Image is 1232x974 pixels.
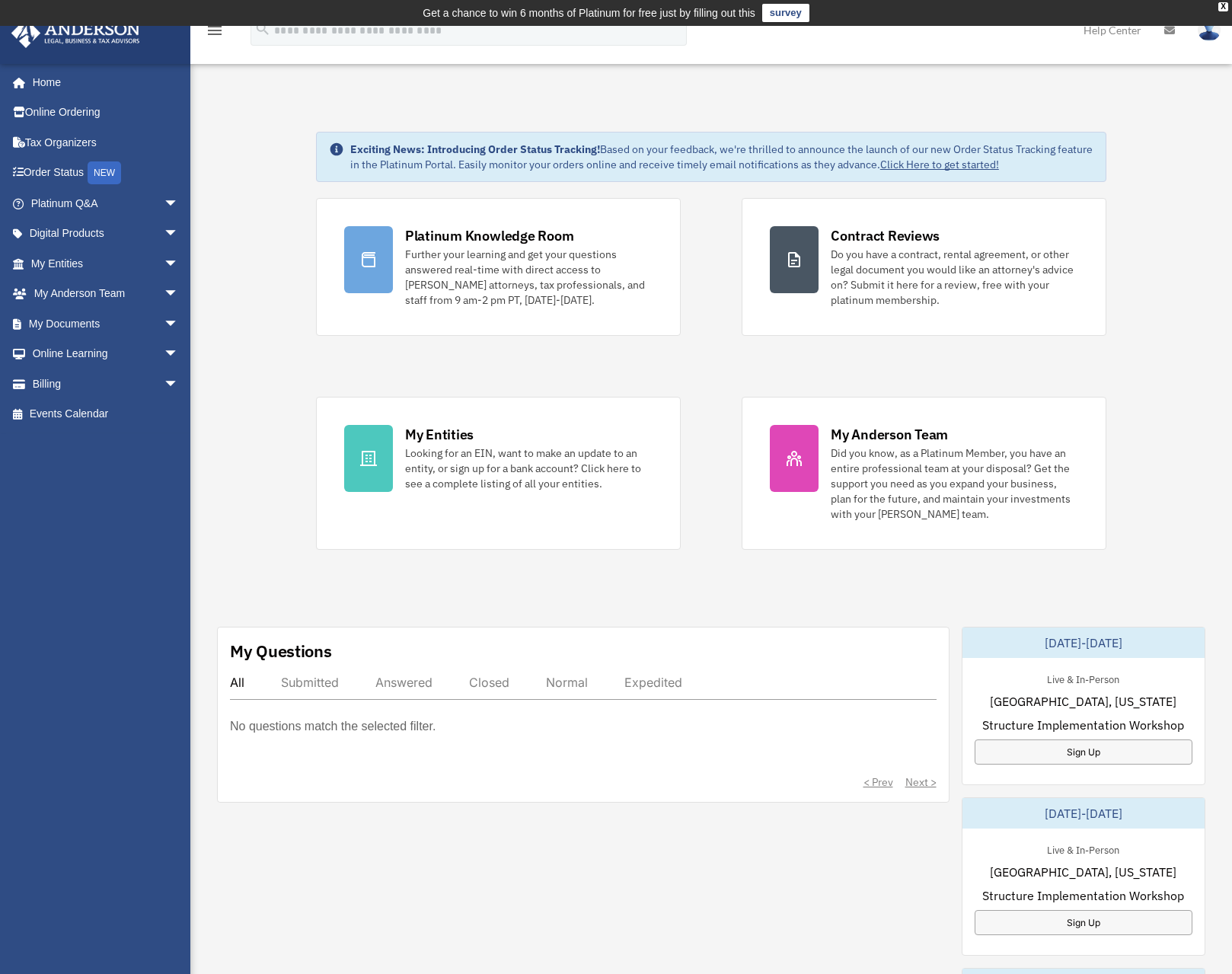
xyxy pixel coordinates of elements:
[880,158,999,171] a: Click Here to get started!
[281,675,339,690] div: Submitted
[405,445,653,491] div: Looking for an EIN, want to make an update to an entity, or sign up for a bank account? Click her...
[405,425,474,444] div: My Entities
[1035,670,1131,686] div: Live & In-Person
[206,27,224,40] a: menu
[164,248,194,279] span: arrow_drop_down
[11,369,202,399] a: Billingarrow_drop_down
[1035,841,1131,857] div: Live & In-Person
[11,188,202,219] a: Platinum Q&Aarrow_drop_down
[990,692,1176,711] span: [GEOGRAPHIC_DATA], [US_STATE]
[164,339,194,370] span: arrow_drop_down
[405,247,653,308] div: Further your learning and get your questions answered real-time with direct access to [PERSON_NAM...
[624,675,682,690] div: Expedited
[11,219,202,249] a: Digital Productsarrow_drop_down
[206,21,224,40] i: menu
[11,248,202,279] a: My Entitiesarrow_drop_down
[831,226,940,245] div: Contract Reviews
[405,226,574,245] div: Platinum Knowledge Room
[982,886,1184,905] span: Structure Implementation Workshop
[742,198,1106,336] a: Contract Reviews Do you have a contract, rental agreement, or other legal document you would like...
[350,142,1093,172] div: Based on your feedback, we're thrilled to announce the launch of our new Order Status Tracking fe...
[831,247,1078,308] div: Do you have a contract, rental agreement, or other legal document you would like an attorney's ad...
[316,198,681,336] a: Platinum Knowledge Room Further your learning and get your questions answered real-time with dire...
[254,21,271,37] i: search
[975,910,1193,935] a: Sign Up
[11,279,202,309] a: My Anderson Teamarrow_drop_down
[831,445,1078,522] div: Did you know, as a Platinum Member, you have an entire professional team at your disposal? Get th...
[1218,2,1228,11] div: close
[762,4,809,22] a: survey
[164,188,194,219] span: arrow_drop_down
[1198,19,1221,41] img: User Pic
[164,308,194,340] span: arrow_drop_down
[230,640,332,663] div: My Questions
[11,308,202,339] a: My Documentsarrow_drop_down
[11,399,202,430] a: Events Calendar
[230,716,436,737] p: No questions match the selected filter.
[350,142,600,156] strong: Exciting News: Introducing Order Status Tracking!
[11,67,194,97] a: Home
[230,675,244,690] div: All
[375,675,432,690] div: Answered
[164,369,194,400] span: arrow_drop_down
[7,18,145,48] img: Anderson Advisors Platinum Portal
[423,4,755,22] div: Get a chance to win 6 months of Platinum for free just by filling out this
[164,219,194,250] span: arrow_drop_down
[742,397,1106,550] a: My Anderson Team Did you know, as a Platinum Member, you have an entire professional team at your...
[469,675,509,690] div: Closed
[982,716,1184,734] span: Structure Implementation Workshop
[11,127,202,158] a: Tax Organizers
[546,675,588,690] div: Normal
[990,863,1176,881] span: [GEOGRAPHIC_DATA], [US_STATE]
[11,97,202,128] a: Online Ordering
[962,798,1205,829] div: [DATE]-[DATE]
[11,339,202,369] a: Online Learningarrow_drop_down
[831,425,948,444] div: My Anderson Team
[88,161,121,184] div: NEW
[975,739,1193,765] a: Sign Up
[316,397,681,550] a: My Entities Looking for an EIN, want to make an update to an entity, or sign up for a bank accoun...
[962,628,1205,658] div: [DATE]-[DATE]
[11,158,202,189] a: Order StatusNEW
[164,279,194,310] span: arrow_drop_down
